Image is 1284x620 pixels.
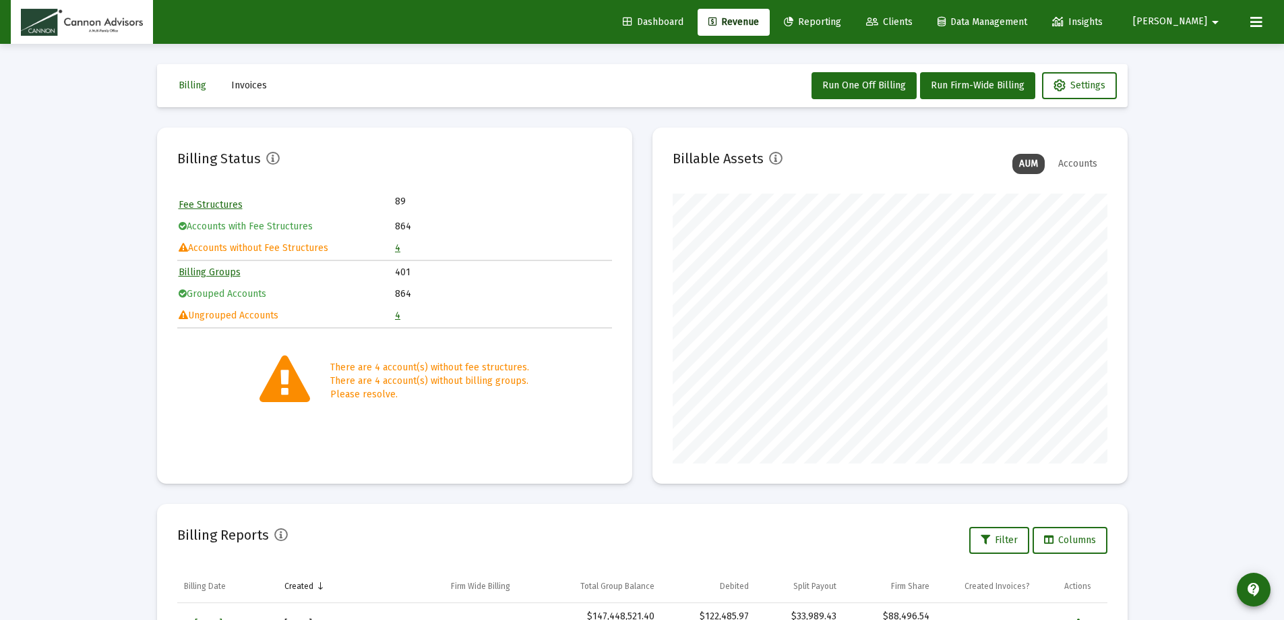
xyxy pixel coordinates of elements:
[938,16,1027,28] span: Data Management
[330,388,529,401] div: Please resolve.
[822,80,906,91] span: Run One Off Billing
[793,581,836,592] div: Split Payout
[936,570,1058,602] td: Column Created Invoices?
[395,242,400,254] a: 4
[540,570,661,602] td: Column Total Group Balance
[395,217,611,237] td: 864
[395,284,611,304] td: 864
[330,374,529,388] div: There are 4 account(s) without billing groups.
[1051,154,1104,174] div: Accounts
[1012,154,1045,174] div: AUM
[179,266,241,278] a: Billing Groups
[927,9,1038,36] a: Data Management
[1042,72,1117,99] button: Settings
[395,195,503,208] td: 89
[179,217,394,237] td: Accounts with Fee Structures
[698,9,770,36] a: Revenue
[1044,534,1096,546] span: Columns
[1058,570,1107,602] td: Column Actions
[177,524,269,546] h2: Billing Reports
[451,581,510,592] div: Firm Wide Billing
[580,581,654,592] div: Total Group Balance
[1133,16,1207,28] span: [PERSON_NAME]
[891,581,929,592] div: Firm Share
[720,581,749,592] div: Debited
[1207,9,1223,36] mat-icon: arrow_drop_down
[231,80,267,91] span: Invoices
[1246,582,1262,598] mat-icon: contact_support
[612,9,694,36] a: Dashboard
[1117,8,1240,35] button: [PERSON_NAME]
[708,16,759,28] span: Revenue
[1064,581,1091,592] div: Actions
[395,310,400,321] a: 4
[866,16,913,28] span: Clients
[1052,16,1103,28] span: Insights
[1053,80,1105,91] span: Settings
[168,72,217,99] button: Billing
[784,16,841,28] span: Reporting
[184,581,226,592] div: Billing Date
[673,148,764,169] h2: Billable Assets
[981,534,1018,546] span: Filter
[284,581,313,592] div: Created
[843,570,936,602] td: Column Firm Share
[330,361,529,374] div: There are 4 account(s) without fee structures.
[920,72,1035,99] button: Run Firm-Wide Billing
[756,570,844,602] td: Column Split Payout
[773,9,852,36] a: Reporting
[965,581,1030,592] div: Created Invoices?
[421,570,540,602] td: Column Firm Wide Billing
[177,148,261,169] h2: Billing Status
[1033,527,1107,554] button: Columns
[855,9,923,36] a: Clients
[179,306,394,326] td: Ungrouped Accounts
[179,199,243,210] a: Fee Structures
[177,570,278,602] td: Column Billing Date
[179,80,206,91] span: Billing
[220,72,278,99] button: Invoices
[623,16,683,28] span: Dashboard
[661,570,756,602] td: Column Debited
[812,72,917,99] button: Run One Off Billing
[969,527,1029,554] button: Filter
[179,284,394,304] td: Grouped Accounts
[21,9,143,36] img: Dashboard
[179,238,394,258] td: Accounts without Fee Structures
[278,570,421,602] td: Column Created
[395,262,611,283] td: 401
[931,80,1025,91] span: Run Firm-Wide Billing
[1041,9,1113,36] a: Insights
